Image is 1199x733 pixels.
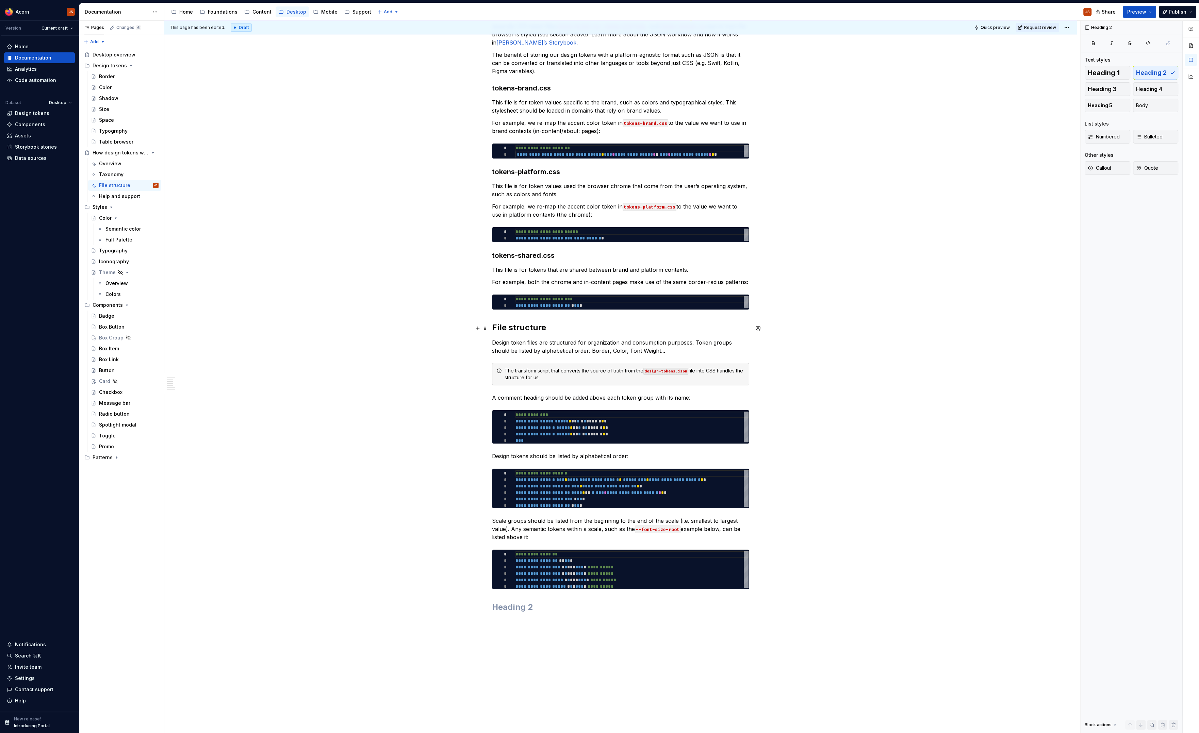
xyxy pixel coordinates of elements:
[242,6,274,17] a: Content
[492,182,749,198] p: This file is for token values used the browser chrome that come from the user’s operating system,...
[4,64,75,74] a: Analytics
[95,278,161,289] a: Overview
[4,695,75,706] button: Help
[88,430,161,441] a: Toggle
[1133,130,1179,144] button: Bulleted
[88,158,161,169] a: Overview
[99,421,136,428] div: Spotlight modal
[99,160,121,167] div: Overview
[15,697,26,704] div: Help
[99,215,112,221] div: Color
[321,9,338,15] div: Mobile
[14,723,50,729] p: Introducing Portal
[1136,86,1162,93] span: Heading 4
[170,25,225,30] span: This page has been edited.
[972,23,1013,32] button: Quick preview
[88,365,161,376] a: Button
[88,267,161,278] a: Theme
[116,25,141,30] div: Changes
[99,389,122,396] div: Checkbox
[1133,99,1179,112] button: Body
[492,338,749,355] p: Design token files are structured for organization and consumption purposes. Token groups should ...
[623,203,676,211] code: tokens-platform.css
[15,686,53,693] div: Contact support
[1085,99,1130,112] button: Heading 5
[136,25,141,30] span: 6
[99,334,124,341] div: Box Group
[88,93,161,104] a: Shadow
[99,171,124,178] div: Taxonomy
[99,258,129,265] div: Iconography
[1085,120,1109,127] div: List styles
[105,226,141,232] div: Semantic color
[95,223,161,234] a: Semantic color
[88,115,161,126] a: Space
[1133,82,1179,96] button: Heading 4
[88,71,161,82] a: Border
[492,51,749,75] p: The benefit of storing our design tokens with a platform-agnostic format such as JSON is that it ...
[252,9,272,15] div: Content
[90,39,99,45] span: Add
[99,313,114,319] div: Badge
[1016,23,1059,32] button: Request review
[1136,165,1158,171] span: Quote
[168,5,374,19] div: Page tree
[154,182,158,189] div: JS
[1092,6,1120,18] button: Share
[88,409,161,419] a: Radio button
[99,128,128,134] div: Typography
[1088,102,1112,109] span: Heading 5
[15,132,31,139] div: Assets
[179,9,193,15] div: Home
[492,266,749,274] p: This file is for tokens that are shared between brand and platform contexts.
[14,716,41,722] p: New release!
[15,54,51,61] div: Documentation
[88,191,161,202] a: Help and support
[1159,6,1196,18] button: Publish
[85,9,149,15] div: Documentation
[231,23,252,32] div: Draft
[99,411,130,417] div: Radio button
[4,52,75,63] a: Documentation
[1,4,78,19] button: AcornJS
[492,394,749,402] p: A comment heading should be added above each token group with its name:
[99,73,115,80] div: Border
[88,376,161,387] a: Card
[69,9,73,15] div: JS
[208,9,237,15] div: Foundations
[82,147,161,158] a: How design tokens work
[492,517,749,541] p: Scale groups should be listed from the beginning to the end of the scale (i.e. smallest to larges...
[88,256,161,267] a: Iconography
[93,51,135,58] div: Desktop overview
[4,662,75,672] a: Invite team
[496,39,576,46] a: [PERSON_NAME]’s Storybook
[4,153,75,164] a: Data sources
[643,368,688,375] code: design-tokens.json
[5,26,21,31] div: Version
[384,9,392,15] span: Add
[197,6,240,17] a: Foundations
[38,23,76,33] button: Current draft
[1102,9,1116,15] span: Share
[492,452,749,460] p: Design tokens should be listed by alphabetical order:
[99,345,119,352] div: Box Item
[99,84,112,91] div: Color
[505,367,745,381] div: The transform script that converts the source of truth from the file into CSS handles the structu...
[492,202,749,219] p: For example, we re-map the accent color token in to the value we want to use in platform contexts...
[82,300,161,311] div: Components
[4,684,75,695] button: Contact support
[82,37,107,47] button: Add
[1085,161,1130,175] button: Callout
[84,25,104,30] div: Pages
[1136,102,1148,109] span: Body
[5,100,21,105] div: Dataset
[1085,152,1114,159] div: Other styles
[95,234,161,245] a: Full Palette
[15,66,37,72] div: Analytics
[99,323,125,330] div: Box Button
[95,289,161,300] a: Colors
[88,311,161,321] a: Badge
[981,25,1010,30] span: Quick preview
[82,452,161,463] div: Patterns
[99,432,116,439] div: Toggle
